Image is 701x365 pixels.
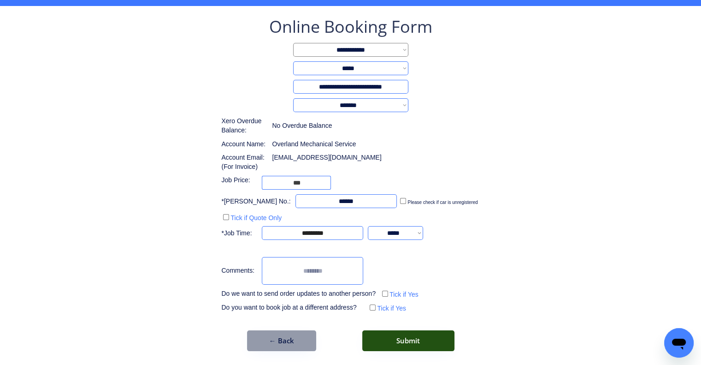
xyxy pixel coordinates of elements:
[664,328,694,358] iframe: Button to launch messaging window
[221,229,257,238] div: *Job Time:
[221,176,257,185] div: Job Price:
[269,15,432,38] div: Online Booking Form
[362,330,454,351] button: Submit
[377,305,406,312] label: Tick if Yes
[221,117,267,135] div: Xero Overdue Balance:
[272,121,332,131] div: No Overdue Balance
[230,214,282,221] label: Tick if Quote Only
[407,200,477,205] label: Please check if car is unregistered
[247,330,316,351] button: ← Back
[221,303,363,312] div: Do you want to book job at a different address?
[221,289,376,299] div: Do we want to send order updates to another person?
[221,197,290,206] div: *[PERSON_NAME] No.:
[389,291,418,298] label: Tick if Yes
[272,153,381,162] div: [EMAIL_ADDRESS][DOMAIN_NAME]
[221,140,267,149] div: Account Name:
[221,266,257,275] div: Comments:
[272,140,356,149] div: Overland Mechanical Service
[221,153,267,171] div: Account Email: (For Invoice)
